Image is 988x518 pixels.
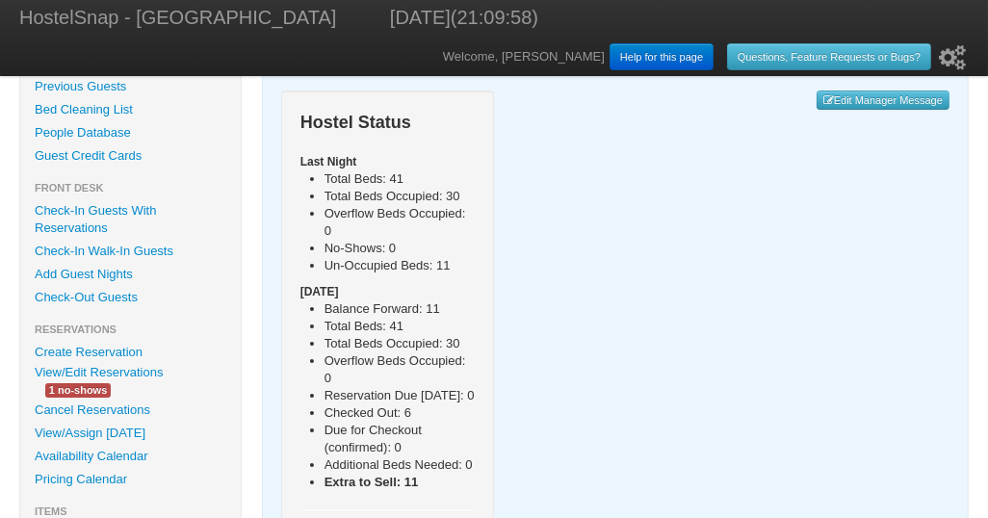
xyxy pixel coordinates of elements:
[325,422,476,456] li: Due for Checkout (confirmed): 0
[20,399,241,422] a: Cancel Reservations
[325,387,476,404] li: Reservation Due [DATE]: 0
[727,43,931,70] a: Questions, Feature Requests or Bugs?
[610,43,714,70] a: Help for this page
[300,110,476,136] h3: Hostel Status
[20,240,241,263] a: Check-In Walk-In Guests
[20,445,241,468] a: Availability Calendar
[325,404,476,422] li: Checked Out: 6
[300,153,476,170] h5: Last Night
[20,263,241,286] a: Add Guest Nights
[325,188,476,205] li: Total Beds Occupied: 30
[325,475,419,489] b: Extra to Sell: 11
[20,75,241,98] a: Previous Guests
[45,383,111,398] span: 1 no-shows
[20,199,241,240] a: Check-In Guests With Reservations
[20,341,241,364] a: Create Reservation
[325,456,476,474] li: Additional Beds Needed: 0
[817,91,949,110] a: Edit Manager Message
[325,335,476,352] li: Total Beds Occupied: 30
[20,422,241,445] a: View/Assign [DATE]
[325,257,476,274] li: Un-Occupied Beds: 11
[31,379,125,400] a: 1 no-shows
[20,176,241,199] li: Front Desk
[20,98,241,121] a: Bed Cleaning List
[325,170,476,188] li: Total Beds: 41
[20,468,241,491] a: Pricing Calendar
[20,121,241,144] a: People Database
[325,205,476,240] li: Overflow Beds Occupied: 0
[325,240,476,257] li: No-Shows: 0
[443,39,969,76] div: Welcome, [PERSON_NAME]
[451,7,538,28] span: (21:09:58)
[20,286,241,309] a: Check-Out Guests
[939,45,966,70] i: Setup Wizard
[325,300,476,318] li: Balance Forward: 11
[20,318,241,341] li: Reservations
[325,318,476,335] li: Total Beds: 41
[300,283,476,300] h5: [DATE]
[20,144,241,168] a: Guest Credit Cards
[20,362,177,382] a: View/Edit Reservations
[325,352,476,387] li: Overflow Beds Occupied: 0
